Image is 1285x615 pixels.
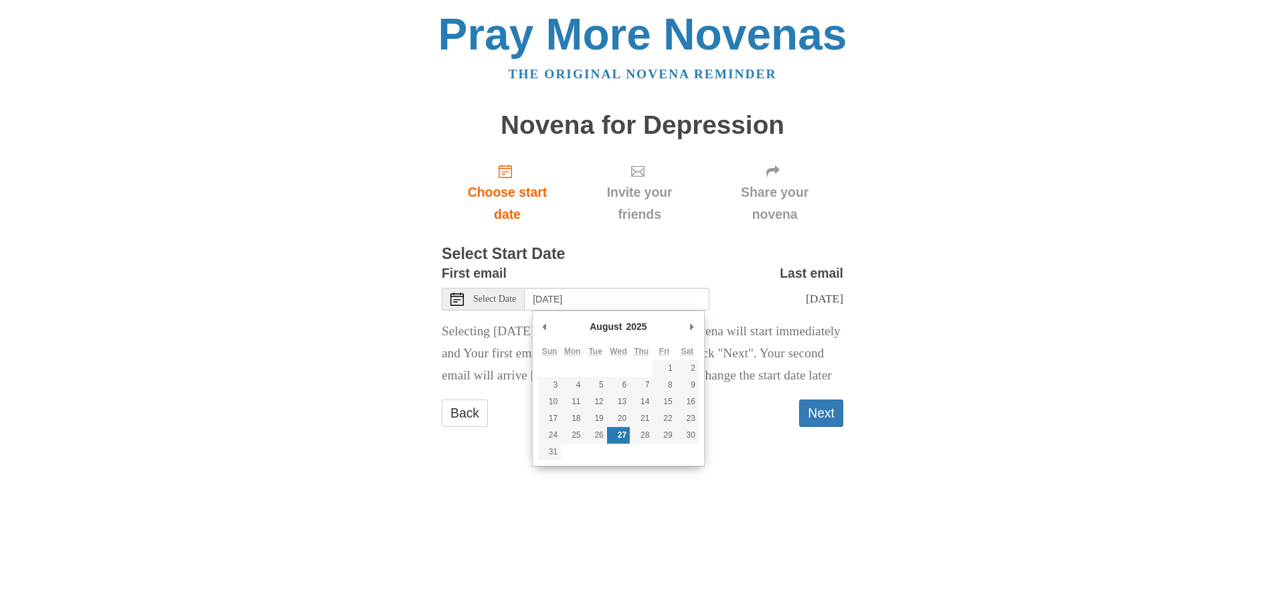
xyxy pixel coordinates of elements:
[538,410,561,427] button: 17
[561,427,584,444] button: 25
[538,444,561,460] button: 31
[676,377,699,393] button: 9
[442,153,573,232] a: Choose start date
[442,262,507,284] label: First email
[634,347,649,356] abbr: Thursday
[442,111,843,140] h1: Novena for Depression
[561,393,584,410] button: 11
[455,181,560,226] span: Choose start date
[681,347,693,356] abbr: Saturday
[607,427,630,444] button: 27
[676,360,699,377] button: 2
[442,321,843,387] p: Selecting [DATE] as the start date means Your novena will start immediately and Your first email ...
[442,400,488,427] a: Back
[719,181,830,226] span: Share your novena
[676,410,699,427] button: 23
[653,410,675,427] button: 22
[607,410,630,427] button: 20
[525,288,709,311] input: Use the arrow keys to pick a date
[561,377,584,393] button: 4
[653,393,675,410] button: 15
[607,393,630,410] button: 13
[653,427,675,444] button: 29
[509,67,777,81] a: The original novena reminder
[538,393,561,410] button: 10
[561,410,584,427] button: 18
[706,153,843,232] div: Click "Next" to confirm your start date first.
[584,427,607,444] button: 26
[584,410,607,427] button: 19
[630,410,653,427] button: 21
[588,317,624,337] div: August
[473,294,516,304] span: Select Date
[442,246,843,263] h3: Select Start Date
[630,377,653,393] button: 7
[806,292,843,305] span: [DATE]
[607,377,630,393] button: 6
[676,393,699,410] button: 16
[573,153,706,232] div: Click "Next" to confirm your start date first.
[542,347,558,356] abbr: Sunday
[584,377,607,393] button: 5
[610,347,626,356] abbr: Wednesday
[538,317,551,337] button: Previous Month
[438,9,847,59] a: Pray More Novenas
[653,377,675,393] button: 8
[630,427,653,444] button: 28
[588,347,602,356] abbr: Tuesday
[586,181,693,226] span: Invite your friends
[564,347,581,356] abbr: Monday
[780,262,843,284] label: Last email
[630,393,653,410] button: 14
[685,317,699,337] button: Next Month
[799,400,843,427] button: Next
[538,377,561,393] button: 3
[624,317,649,337] div: 2025
[676,427,699,444] button: 30
[653,360,675,377] button: 1
[584,393,607,410] button: 12
[659,347,669,356] abbr: Friday
[538,427,561,444] button: 24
